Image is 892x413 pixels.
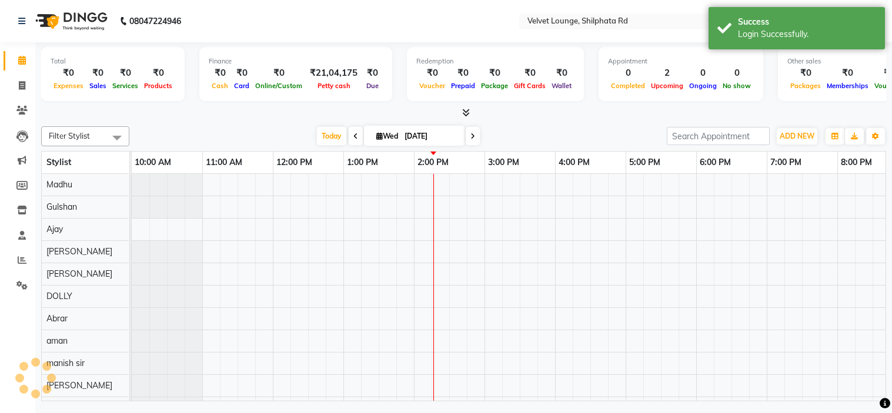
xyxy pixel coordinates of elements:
[132,154,174,171] a: 10:00 AM
[511,82,549,90] span: Gift Cards
[51,66,86,80] div: ₹0
[686,82,720,90] span: Ongoing
[549,66,574,80] div: ₹0
[416,82,448,90] span: Voucher
[46,358,85,368] span: manish sir
[448,82,478,90] span: Prepaid
[51,82,86,90] span: Expenses
[209,66,231,80] div: ₹0
[344,154,381,171] a: 1:00 PM
[46,313,68,324] span: Abrar
[252,66,305,80] div: ₹0
[46,202,77,212] span: Gulshan
[129,5,181,38] b: 08047224946
[362,66,383,80] div: ₹0
[767,154,804,171] a: 7:00 PM
[315,82,353,90] span: Petty cash
[824,66,871,80] div: ₹0
[273,154,315,171] a: 12:00 PM
[109,66,141,80] div: ₹0
[141,82,175,90] span: Products
[556,154,593,171] a: 4:00 PM
[109,82,141,90] span: Services
[231,66,252,80] div: ₹0
[511,66,549,80] div: ₹0
[416,56,574,66] div: Redemption
[141,66,175,80] div: ₹0
[738,16,876,28] div: Success
[231,82,252,90] span: Card
[738,28,876,41] div: Login Successfully.
[648,82,686,90] span: Upcoming
[51,56,175,66] div: Total
[697,154,734,171] a: 6:00 PM
[787,66,824,80] div: ₹0
[720,82,754,90] span: No show
[46,380,112,391] span: [PERSON_NAME]
[363,82,382,90] span: Due
[608,66,648,80] div: 0
[549,82,574,90] span: Wallet
[686,66,720,80] div: 0
[448,66,478,80] div: ₹0
[203,154,245,171] a: 11:00 AM
[608,56,754,66] div: Appointment
[777,128,817,145] button: ADD NEW
[780,132,814,140] span: ADD NEW
[838,154,875,171] a: 8:00 PM
[46,246,112,257] span: [PERSON_NAME]
[46,291,72,301] span: DOLLY
[787,82,824,90] span: Packages
[720,66,754,80] div: 0
[626,154,663,171] a: 5:00 PM
[667,127,770,145] input: Search Appointment
[824,82,871,90] span: Memberships
[317,127,346,145] span: Today
[478,66,511,80] div: ₹0
[608,82,648,90] span: Completed
[648,66,686,80] div: 2
[30,5,111,38] img: logo
[46,179,72,190] span: Madhu
[86,82,109,90] span: Sales
[46,335,68,346] span: aman
[46,157,71,167] span: Stylist
[86,66,109,80] div: ₹0
[46,224,63,234] span: Ajay
[209,56,383,66] div: Finance
[209,82,231,90] span: Cash
[305,66,362,80] div: ₹21,04,175
[401,127,460,145] input: 2025-09-03
[49,131,90,140] span: Filter Stylist
[485,154,522,171] a: 3:00 PM
[478,82,511,90] span: Package
[252,82,305,90] span: Online/Custom
[373,132,401,140] span: Wed
[46,268,112,279] span: [PERSON_NAME]
[416,66,448,80] div: ₹0
[415,154,452,171] a: 2:00 PM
